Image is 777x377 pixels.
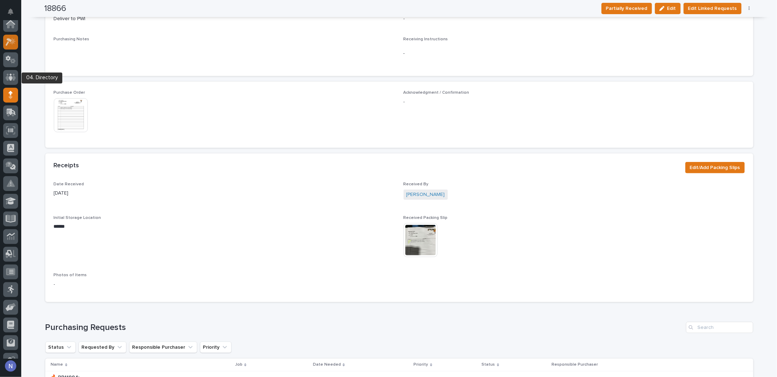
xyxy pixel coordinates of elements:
span: Edit [667,5,676,12]
button: Status [45,342,76,353]
button: Partially Received [601,3,652,14]
button: Notifications [3,4,18,19]
div: Notifications [9,8,18,20]
span: Receiving Instructions [404,37,448,41]
span: Photos of Items [54,273,87,277]
span: Partially Received [606,4,647,13]
p: Date Needed [313,361,341,369]
span: Acknowledgment / Confirmation [404,91,469,95]
p: Status [482,361,495,369]
p: Priority [414,361,428,369]
button: users-avatar [3,359,18,373]
span: Received By [404,182,429,186]
span: Edit Linked Requests [688,4,737,13]
span: Received Packing Slip [404,216,448,220]
button: Edit Linked Requests [684,3,742,14]
button: Priority [200,342,232,353]
span: Initial Storage Location [54,216,101,220]
button: Requested By [79,342,126,353]
button: Responsible Purchaser [129,342,197,353]
p: Responsible Purchaser [552,361,598,369]
p: Job [235,361,242,369]
button: Edit/Add Packing Slips [685,162,745,173]
p: - [54,281,395,288]
h1: Purchasing Requests [45,323,683,333]
p: Name [51,361,63,369]
span: Edit/Add Packing Slips [690,163,740,172]
span: Purchase Order [54,91,85,95]
p: [DATE] [54,190,395,197]
span: Date Received [54,182,84,186]
input: Search [686,322,753,333]
p: - [404,15,745,23]
span: Purchasing Notes [54,37,90,41]
p: - [404,98,745,106]
h2: Receipts [54,162,79,170]
h2: 18866 [44,4,66,14]
button: Edit [655,3,681,14]
p: - [404,50,745,57]
a: [PERSON_NAME] [406,191,445,198]
p: Deliver to PWI [54,15,395,23]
